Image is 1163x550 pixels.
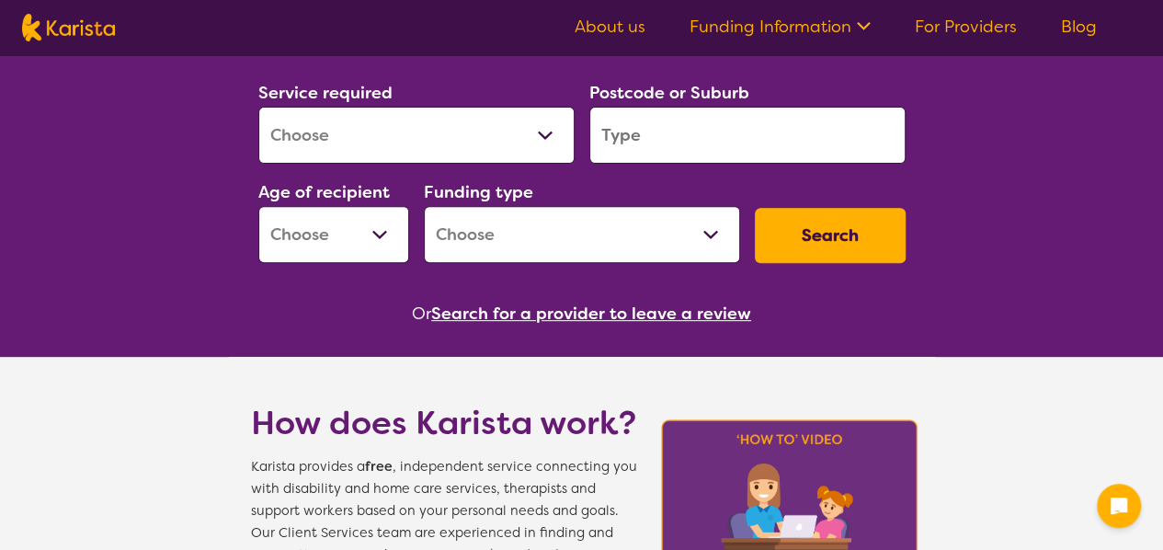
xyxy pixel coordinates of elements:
[258,181,390,203] label: Age of recipient
[412,300,431,327] span: Or
[365,458,393,476] b: free
[431,300,751,327] button: Search for a provider to leave a review
[424,181,533,203] label: Funding type
[589,82,749,104] label: Postcode or Suburb
[258,82,393,104] label: Service required
[1061,16,1097,38] a: Blog
[575,16,645,38] a: About us
[251,401,637,445] h1: How does Karista work?
[915,16,1017,38] a: For Providers
[690,16,871,38] a: Funding Information
[589,107,906,164] input: Type
[22,14,115,41] img: Karista logo
[755,208,906,263] button: Search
